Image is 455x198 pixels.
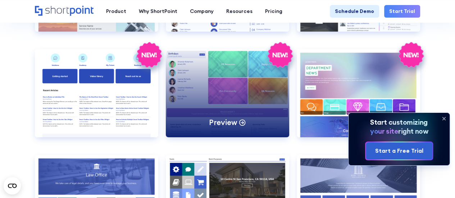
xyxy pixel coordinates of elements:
iframe: Chat Widget [326,115,455,198]
div: Company [190,8,214,15]
a: Product [100,5,132,18]
a: Schedule Demo [330,5,379,18]
a: Resources [220,5,259,18]
div: Start a Free Trial [375,147,423,155]
a: Pricing [259,5,288,18]
button: Open CMP widget [4,177,21,194]
div: Pricing [265,8,282,15]
a: Company [183,5,220,18]
a: Start a Free Trial [366,142,432,160]
div: Why ShortPoint [139,8,177,15]
a: Knowledge Portal [35,49,158,147]
a: Home [35,6,94,17]
p: Preview [209,118,237,127]
div: Product [106,8,126,15]
div: Resources [226,8,252,15]
a: Knowledge Portal 3 [297,49,420,147]
a: Start Trial [384,5,420,18]
a: Why ShortPoint [132,5,183,18]
a: Knowledge Portal 2Preview [166,49,289,147]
